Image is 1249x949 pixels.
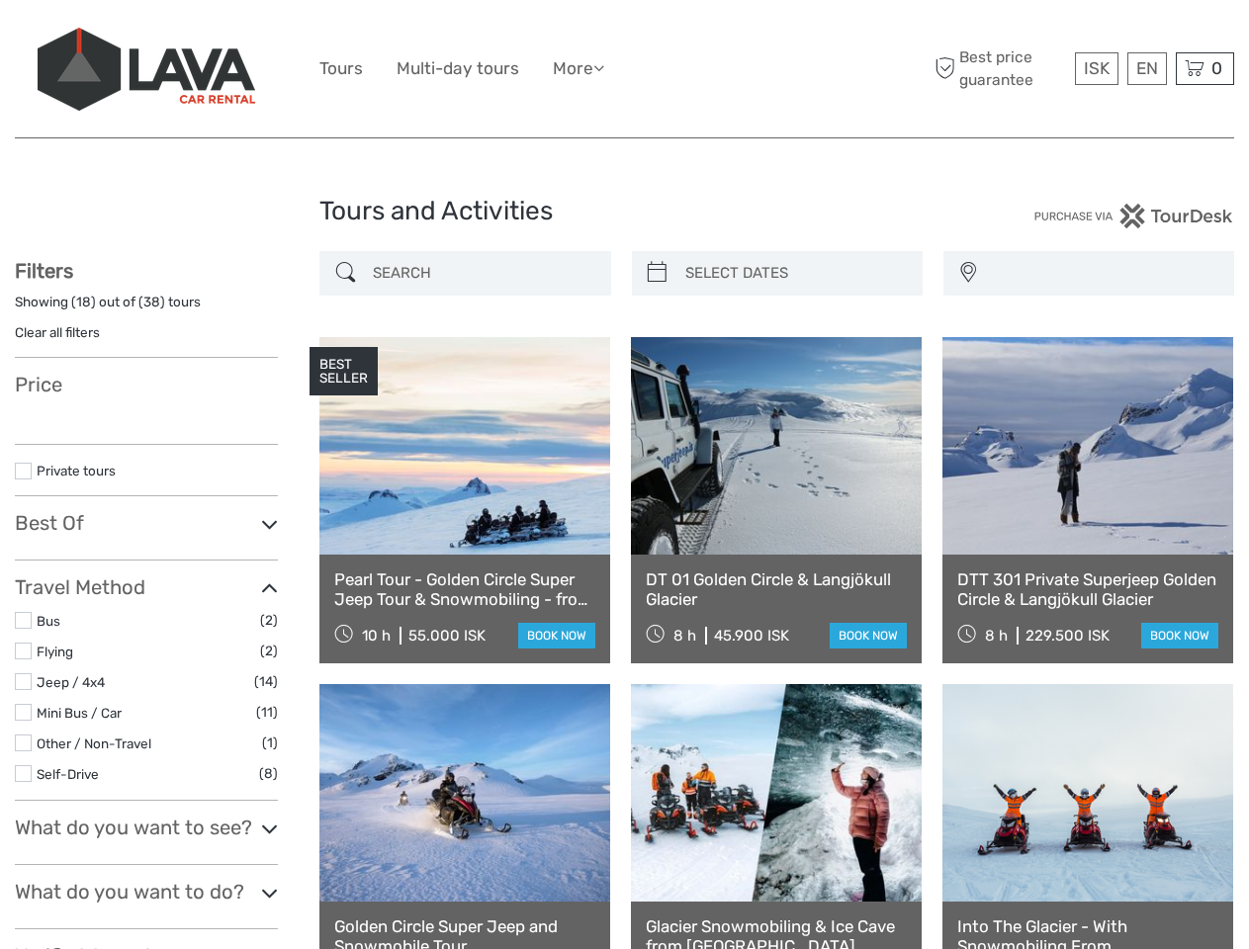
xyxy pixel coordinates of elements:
a: book now [830,623,907,648]
strong: Filters [15,259,73,283]
a: DT 01 Golden Circle & Langjökull Glacier [646,569,907,610]
a: Self-Drive [37,766,99,782]
label: 38 [143,293,160,311]
span: (1) [262,732,278,754]
span: 10 h [362,627,391,645]
img: PurchaseViaTourDesk.png [1033,204,1234,228]
span: 8 h [985,627,1008,645]
a: book now [1141,623,1218,648]
a: Tours [319,54,363,83]
span: 8 h [673,627,696,645]
a: Multi-day tours [397,54,519,83]
h3: What do you want to see? [15,816,278,839]
h3: Best Of [15,511,278,535]
div: BEST SELLER [310,347,378,396]
span: ISK [1084,58,1110,78]
a: book now [518,623,595,648]
a: Other / Non-Travel [37,735,151,751]
span: (2) [260,609,278,632]
div: 229.500 ISK [1026,627,1110,645]
a: More [553,54,604,83]
h3: Price [15,373,278,396]
a: Private tours [37,463,116,478]
span: (14) [254,670,278,693]
span: 0 [1208,58,1225,78]
a: Mini Bus / Car [37,705,122,721]
span: (11) [256,701,278,724]
span: Best price guarantee [930,46,1070,90]
a: Flying [37,644,73,659]
input: SEARCH [365,256,600,291]
div: 55.000 ISK [408,627,486,645]
a: Pearl Tour - Golden Circle Super Jeep Tour & Snowmobiling - from [GEOGRAPHIC_DATA] [334,569,595,610]
a: Jeep / 4x4 [37,674,105,690]
a: DTT 301 Private Superjeep Golden Circle & Langjökull Glacier [957,569,1218,610]
div: Showing ( ) out of ( ) tours [15,293,278,323]
span: (2) [260,640,278,662]
label: 18 [76,293,91,311]
a: Bus [37,613,60,629]
h1: Tours and Activities [319,196,930,227]
input: SELECT DATES [677,256,913,291]
div: 45.900 ISK [714,627,789,645]
img: 523-13fdf7b0-e410-4b32-8dc9-7907fc8d33f7_logo_big.jpg [38,28,255,111]
div: EN [1127,52,1167,85]
span: (8) [259,762,278,785]
a: Clear all filters [15,324,100,340]
h3: Travel Method [15,575,278,599]
h3: What do you want to do? [15,880,278,904]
